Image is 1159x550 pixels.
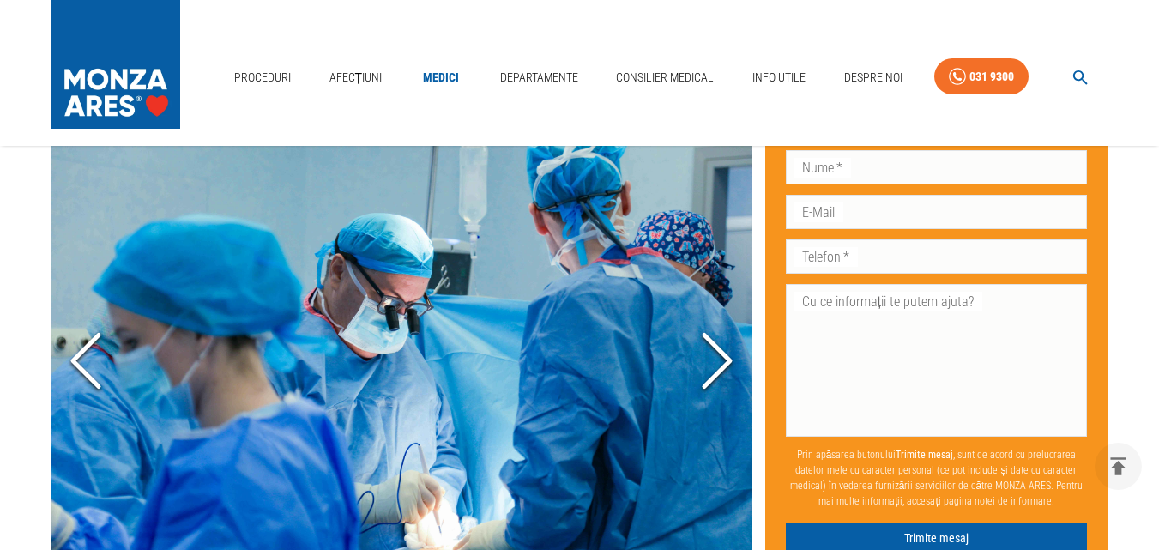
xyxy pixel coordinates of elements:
a: Afecțiuni [323,60,389,95]
button: Next Slide [683,266,752,457]
p: Prin apăsarea butonului , sunt de acord cu prelucrarea datelor mele cu caracter personal (ce pot ... [786,439,1088,515]
a: Despre Noi [837,60,909,95]
a: Departamente [493,60,585,95]
button: delete [1095,443,1142,490]
a: Medici [413,60,468,95]
a: Info Utile [746,60,812,95]
div: 031 9300 [969,66,1014,88]
b: Trimite mesaj [896,448,953,460]
a: 031 9300 [934,58,1029,95]
a: Proceduri [227,60,298,95]
a: Consilier Medical [609,60,721,95]
button: Previous Slide [51,266,120,457]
